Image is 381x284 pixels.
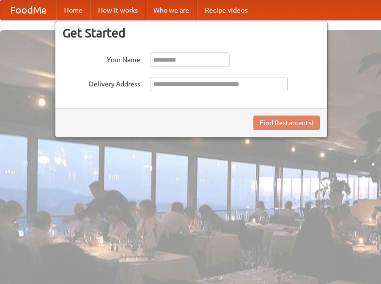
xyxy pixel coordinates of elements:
[146,0,197,20] a: Who we are
[56,0,90,20] a: Home
[63,77,140,89] label: Delivery Address
[63,52,140,65] label: Your Name
[197,0,255,20] a: Recipe videos
[0,0,56,20] a: FoodMe
[253,116,320,130] button: Find Restaurants!
[90,0,146,20] a: How it works
[63,26,320,40] h3: Get Started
